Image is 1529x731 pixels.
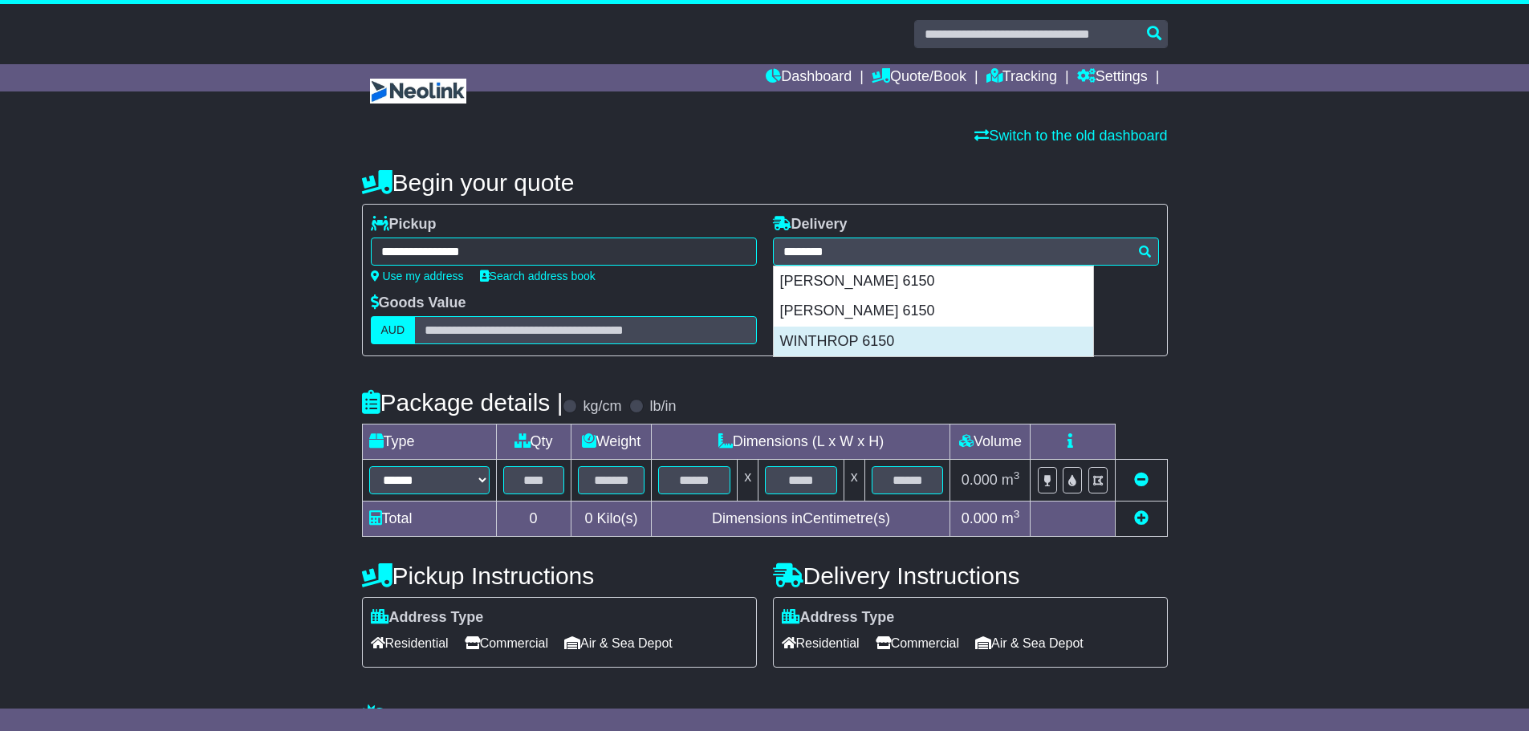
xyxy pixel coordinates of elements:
div: [PERSON_NAME] 6150 [774,266,1093,297]
label: AUD [371,316,416,344]
label: lb/in [649,398,676,416]
h4: Package details | [362,389,563,416]
td: Volume [950,424,1031,460]
label: Delivery [773,216,848,234]
sup: 3 [1014,508,1020,520]
td: Total [362,502,496,537]
span: m [1002,472,1020,488]
span: Commercial [876,631,959,656]
div: [PERSON_NAME] 6150 [774,296,1093,327]
a: Remove this item [1134,472,1149,488]
h4: Begin your quote [362,169,1168,196]
td: x [738,460,758,502]
td: Qty [496,424,571,460]
span: 0.000 [962,510,998,526]
a: Use my address [371,270,464,282]
td: Kilo(s) [571,502,652,537]
a: Quote/Book [872,64,966,91]
h4: Pickup Instructions [362,562,757,589]
a: Dashboard [766,64,852,91]
label: Goods Value [371,294,466,312]
label: Address Type [782,609,895,627]
label: Pickup [371,216,437,234]
span: Residential [371,631,449,656]
label: Address Type [371,609,484,627]
td: Type [362,424,496,460]
span: Commercial [465,631,548,656]
span: Air & Sea Depot [564,631,673,656]
a: Search address book [480,270,596,282]
td: Weight [571,424,652,460]
h4: Warranty & Insurance [362,704,1168,730]
a: Switch to the old dashboard [974,128,1167,144]
h4: Delivery Instructions [773,562,1168,589]
a: Settings [1077,64,1148,91]
sup: 3 [1014,469,1020,481]
span: 0.000 [962,472,998,488]
div: WINTHROP 6150 [774,327,1093,357]
span: 0 [584,510,592,526]
td: 0 [496,502,571,537]
span: Air & Sea Depot [975,631,1084,656]
typeahead: Please provide city [773,238,1159,266]
a: Tracking [986,64,1057,91]
span: Residential [782,631,860,656]
label: kg/cm [583,398,621,416]
a: Add new item [1134,510,1149,526]
td: Dimensions in Centimetre(s) [652,502,950,537]
td: x [844,460,864,502]
span: m [1002,510,1020,526]
td: Dimensions (L x W x H) [652,424,950,460]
